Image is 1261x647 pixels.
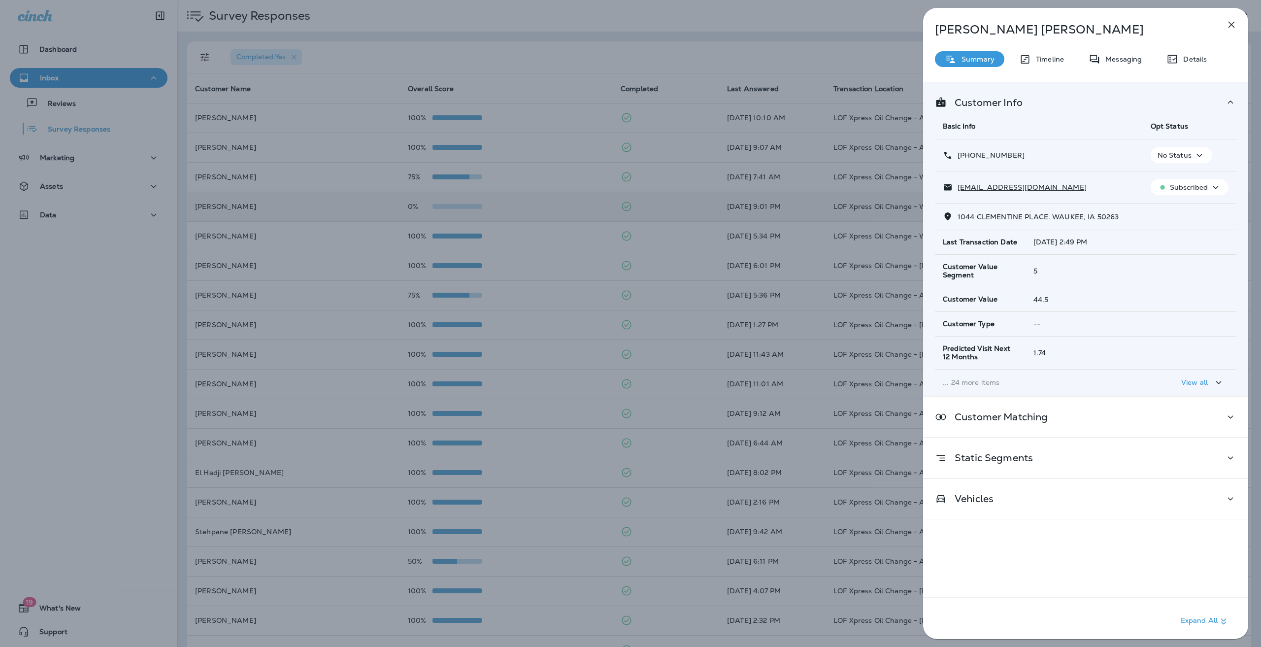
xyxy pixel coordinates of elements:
[1158,151,1192,159] p: No Status
[1033,267,1037,275] span: 5
[935,23,1204,36] p: [PERSON_NAME] [PERSON_NAME]
[1151,147,1212,163] button: No Status
[953,183,1087,191] p: [EMAIL_ADDRESS][DOMAIN_NAME]
[958,212,1119,221] span: 1044 CLEMENTINE PLACE. WAUKEE, IA 50263
[953,151,1025,159] p: [PHONE_NUMBER]
[947,413,1048,421] p: Customer Matching
[1177,374,1228,392] button: View all
[1181,615,1229,627] p: Expand All
[1033,295,1049,304] span: 44.5
[1031,55,1064,63] p: Timeline
[1033,320,1040,329] span: --
[943,122,975,131] span: Basic Info
[943,238,1017,246] span: Last Transaction Date
[943,263,1018,279] span: Customer Value Segment
[943,344,1018,361] span: Predicted Visit Next 12 Months
[943,378,1135,386] p: ... 24 more items
[957,55,995,63] p: Summary
[943,320,995,328] span: Customer Type
[1181,378,1208,386] p: View all
[1100,55,1142,63] p: Messaging
[1033,238,1088,246] span: [DATE] 2:49 PM
[947,495,994,503] p: Vehicles
[1178,55,1207,63] p: Details
[947,454,1033,462] p: Static Segments
[1170,183,1208,191] p: Subscribed
[947,99,1023,106] p: Customer Info
[1151,179,1228,195] button: Subscribed
[1033,348,1046,357] span: 1.74
[1177,613,1233,630] button: Expand All
[1151,122,1188,131] span: Opt Status
[943,295,997,304] span: Customer Value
